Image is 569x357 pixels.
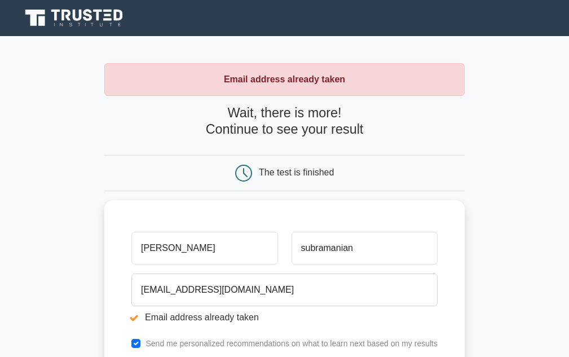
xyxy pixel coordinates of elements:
[259,168,334,177] div: The test is finished
[145,339,438,348] label: Send me personalized recommendations on what to learn next based on my results
[131,274,438,306] input: Email
[131,311,438,324] li: Email address already taken
[292,232,438,265] input: Last name
[224,74,345,84] strong: Email address already taken
[131,232,277,265] input: First name
[104,105,465,136] h4: Wait, there is more! Continue to see your result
